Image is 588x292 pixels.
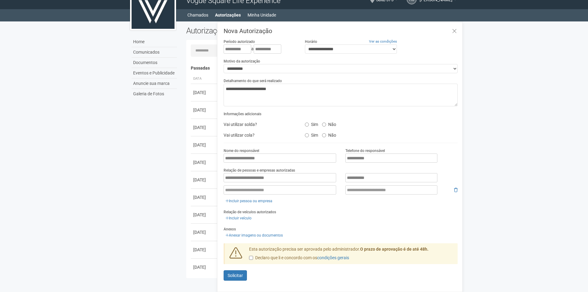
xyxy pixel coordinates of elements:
[193,264,216,270] div: [DATE]
[345,148,385,154] label: Telefone do responsável
[224,44,295,54] div: a
[193,177,216,183] div: [DATE]
[193,89,216,96] div: [DATE]
[193,247,216,253] div: [DATE]
[322,131,336,138] label: Não
[224,111,261,117] label: Informações adicionais
[317,255,349,260] a: condições gerais
[193,159,216,165] div: [DATE]
[187,11,208,19] a: Chamados
[322,123,326,127] input: Não
[305,39,317,44] label: Horário
[224,270,247,281] button: Solicitar
[224,39,255,44] label: Período autorizado
[224,226,236,232] label: Anexos
[193,229,216,235] div: [DATE]
[224,168,295,173] label: Relação de pessoas e empresas autorizadas
[224,232,285,239] a: Anexar imagens ou documentos
[215,11,241,19] a: Autorizações
[132,78,177,89] a: Anuncie sua marca
[224,28,458,34] h3: Nova Autorização
[322,120,336,127] label: Não
[132,89,177,99] a: Galeria de Fotos
[224,198,274,204] a: Incluir pessoa ou empresa
[191,74,218,84] th: Data
[219,120,300,129] div: Vai utilizar solda?
[186,26,317,35] h2: Autorizações
[369,39,397,44] a: Ver as condições
[305,123,309,127] input: Sim
[132,68,177,78] a: Eventos e Publicidade
[132,47,177,58] a: Comunicados
[193,124,216,131] div: [DATE]
[360,247,429,252] strong: O prazo de aprovação é de até 48h.
[132,37,177,47] a: Home
[248,11,276,19] a: Minha Unidade
[224,78,282,84] label: Detalhamento do que será realizado
[132,58,177,68] a: Documentos
[249,256,253,260] input: Declaro que li e concordo com oscondições gerais
[193,142,216,148] div: [DATE]
[322,133,326,137] input: Não
[193,194,216,200] div: [DATE]
[305,131,318,138] label: Sim
[224,209,276,215] label: Relação de veículos autorizados
[305,120,318,127] label: Sim
[224,59,260,64] label: Motivo da autorização
[193,107,216,113] div: [DATE]
[219,131,300,140] div: Vai utilizar cola?
[305,133,309,137] input: Sim
[193,212,216,218] div: [DATE]
[244,246,458,264] div: Esta autorização precisa ser aprovada pelo administrador.
[454,188,458,192] i: Remover
[224,148,259,154] label: Nome do responsável
[228,273,243,278] span: Solicitar
[249,255,349,261] label: Declaro que li e concordo com os
[191,66,454,70] h4: Passadas
[224,215,253,222] a: Incluir veículo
